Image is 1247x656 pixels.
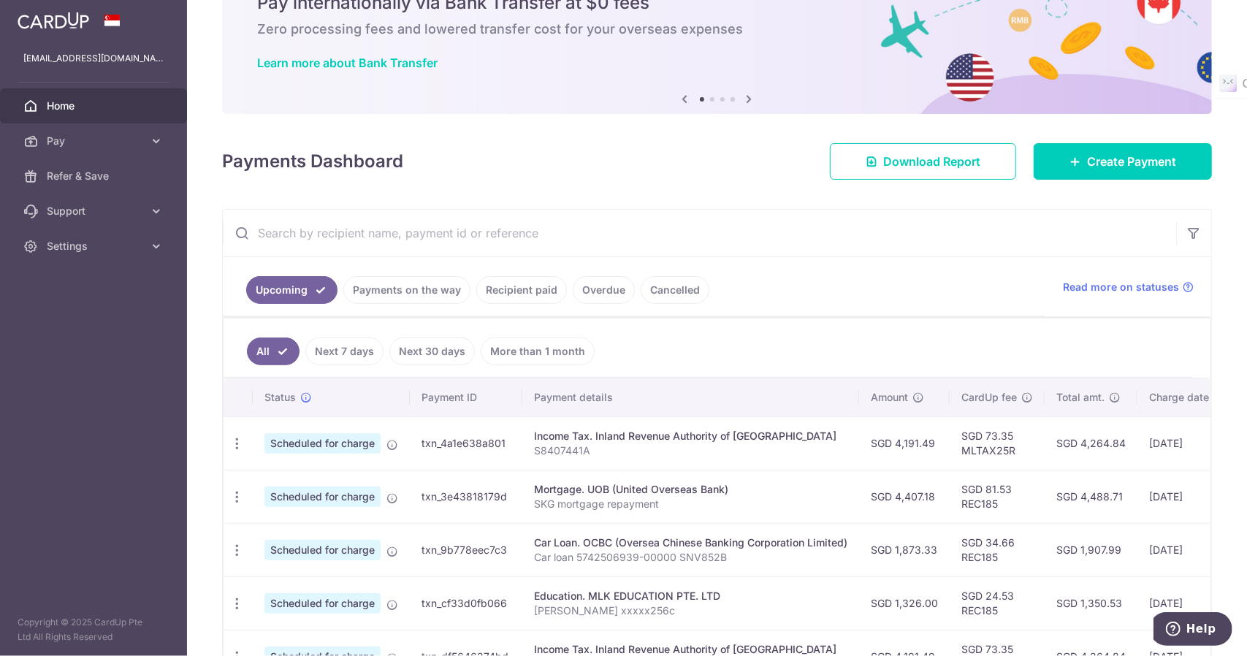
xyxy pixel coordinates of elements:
[830,143,1016,180] a: Download Report
[859,470,950,523] td: SGD 4,407.18
[1045,416,1137,470] td: SGD 4,264.84
[23,51,164,66] p: [EMAIL_ADDRESS][DOMAIN_NAME]
[305,337,384,365] a: Next 7 days
[264,433,381,454] span: Scheduled for charge
[476,276,567,304] a: Recipient paid
[534,482,847,497] div: Mortgage. UOB (United Overseas Bank)
[1137,523,1237,576] td: [DATE]
[389,337,475,365] a: Next 30 days
[1045,576,1137,630] td: SGD 1,350.53
[534,550,847,565] p: Car loan 5742506939-00000 SNV852B
[534,497,847,511] p: SKG mortgage repayment
[264,540,381,560] span: Scheduled for charge
[859,576,950,630] td: SGD 1,326.00
[1045,470,1137,523] td: SGD 4,488.71
[257,20,1177,38] h6: Zero processing fees and lowered transfer cost for your overseas expenses
[1056,390,1105,405] span: Total amt.
[1137,576,1237,630] td: [DATE]
[1149,390,1209,405] span: Charge date
[47,169,143,183] span: Refer & Save
[47,239,143,253] span: Settings
[264,593,381,614] span: Scheduled for charge
[247,337,300,365] a: All
[1087,153,1176,170] span: Create Payment
[1137,416,1237,470] td: [DATE]
[47,134,143,148] span: Pay
[343,276,470,304] a: Payments on the way
[534,443,847,458] p: S8407441A
[18,12,89,29] img: CardUp
[950,576,1045,630] td: SGD 24.53 REC185
[573,276,635,304] a: Overdue
[410,470,522,523] td: txn_3e43818179d
[534,429,847,443] div: Income Tax. Inland Revenue Authority of [GEOGRAPHIC_DATA]
[1045,523,1137,576] td: SGD 1,907.99
[264,390,296,405] span: Status
[859,416,950,470] td: SGD 4,191.49
[522,378,859,416] th: Payment details
[264,487,381,507] span: Scheduled for charge
[257,56,438,70] a: Learn more about Bank Transfer
[246,276,338,304] a: Upcoming
[410,378,522,416] th: Payment ID
[534,603,847,618] p: [PERSON_NAME] xxxxx256c
[47,99,143,113] span: Home
[859,523,950,576] td: SGD 1,873.33
[410,416,522,470] td: txn_4a1e638a801
[223,210,1176,256] input: Search by recipient name, payment id or reference
[481,337,595,365] a: More than 1 month
[950,416,1045,470] td: SGD 73.35 MLTAX25R
[883,153,980,170] span: Download Report
[950,470,1045,523] td: SGD 81.53 REC185
[641,276,709,304] a: Cancelled
[1063,280,1194,294] a: Read more on statuses
[950,523,1045,576] td: SGD 34.66 REC185
[961,390,1017,405] span: CardUp fee
[534,589,847,603] div: Education. MLK EDUCATION PTE. LTD
[534,535,847,550] div: Car Loan. OCBC (Oversea Chinese Banking Corporation Limited)
[1063,280,1179,294] span: Read more on statuses
[1137,470,1237,523] td: [DATE]
[222,148,403,175] h4: Payments Dashboard
[47,204,143,218] span: Support
[1153,612,1232,649] iframe: Opens a widget where you can find more information
[410,523,522,576] td: txn_9b778eec7c3
[410,576,522,630] td: txn_cf33d0fb066
[871,390,908,405] span: Amount
[1034,143,1212,180] a: Create Payment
